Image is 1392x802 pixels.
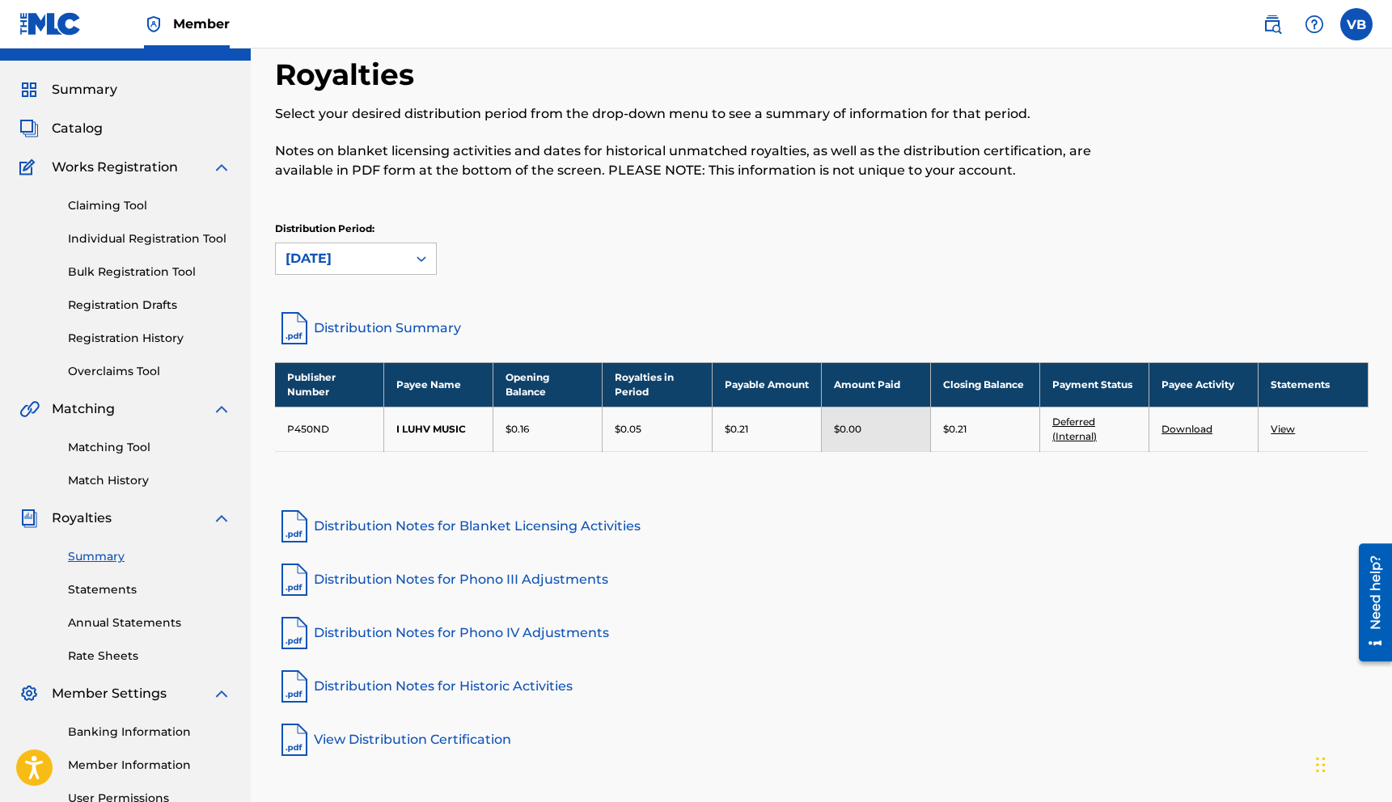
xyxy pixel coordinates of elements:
[68,439,231,456] a: Matching Tool
[275,507,1369,546] a: Distribution Notes for Blanket Licensing Activities
[384,362,493,407] th: Payee Name
[68,264,231,281] a: Bulk Registration Tool
[275,667,1369,706] a: Distribution Notes for Historic Activities
[821,362,930,407] th: Amount Paid
[725,422,748,437] p: $0.21
[52,509,112,528] span: Royalties
[52,80,117,99] span: Summary
[68,581,231,598] a: Statements
[68,472,231,489] a: Match History
[275,720,1369,759] a: View Distribution Certification
[1259,362,1368,407] th: Statements
[19,509,39,528] img: Royalties
[1298,8,1331,40] div: Help
[19,119,103,138] a: CatalogCatalog
[1271,423,1295,435] a: View
[834,422,861,437] p: $0.00
[19,119,39,138] img: Catalog
[286,249,397,268] div: [DATE]
[52,158,178,177] span: Works Registration
[212,399,231,419] img: expand
[603,362,712,407] th: Royalties in Period
[1347,537,1392,667] iframe: Resource Center
[52,684,167,703] span: Member Settings
[68,757,231,774] a: Member Information
[68,548,231,565] a: Summary
[275,720,314,759] img: pdf
[493,362,603,407] th: Opening Balance
[506,422,529,437] p: $0.16
[68,297,231,314] a: Registration Drafts
[68,230,231,247] a: Individual Registration Tool
[615,422,641,437] p: $0.05
[19,399,40,419] img: Matching
[68,330,231,347] a: Registration History
[19,12,82,36] img: MLC Logo
[68,363,231,380] a: Overclaims Tool
[275,667,314,706] img: pdf
[19,158,40,177] img: Works Registration
[1161,423,1212,435] a: Download
[275,560,1369,599] a: Distribution Notes for Phono III Adjustments
[1340,8,1373,40] div: User Menu
[1305,15,1324,34] img: help
[1316,741,1326,789] div: Drag
[212,158,231,177] img: expand
[275,104,1117,124] p: Select your desired distribution period from the drop-down menu to see a summary of information f...
[275,309,314,348] img: distribution-summary-pdf
[68,724,231,741] a: Banking Information
[1256,8,1288,40] a: Public Search
[712,362,821,407] th: Payable Amount
[275,141,1117,180] p: Notes on blanket licensing activities and dates for historical unmatched royalties, as well as th...
[173,15,230,33] span: Member
[68,614,231,631] a: Annual Statements
[275,407,384,451] td: P450ND
[384,407,493,451] td: I LUHV MUSIC
[19,80,39,99] img: Summary
[144,15,163,34] img: Top Rightsholder
[1263,15,1282,34] img: search
[275,57,422,93] h2: Royalties
[1311,724,1392,802] iframe: Chat Widget
[930,362,1039,407] th: Closing Balance
[1039,362,1149,407] th: Payment Status
[68,197,231,214] a: Claiming Tool
[275,614,314,652] img: pdf
[275,309,1369,348] a: Distribution Summary
[212,684,231,703] img: expand
[275,560,314,599] img: pdf
[275,222,437,236] p: Distribution Period:
[275,507,314,546] img: pdf
[52,119,103,138] span: Catalog
[275,362,384,407] th: Publisher Number
[68,648,231,665] a: Rate Sheets
[212,509,231,528] img: expand
[52,399,115,419] span: Matching
[19,684,39,703] img: Member Settings
[19,80,117,99] a: SummarySummary
[1052,416,1097,442] a: Deferred (Internal)
[1149,362,1259,407] th: Payee Activity
[943,422,967,437] p: $0.21
[275,614,1369,652] a: Distribution Notes for Phono IV Adjustments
